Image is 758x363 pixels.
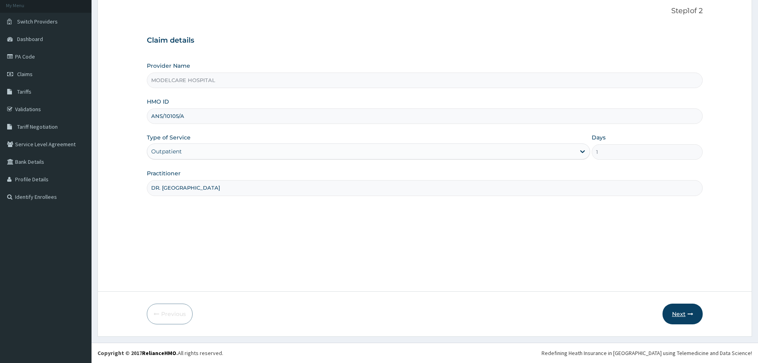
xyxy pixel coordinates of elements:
span: Switch Providers [17,18,58,25]
input: Enter HMO ID [147,108,703,124]
button: Next [663,304,703,324]
strong: Copyright © 2017 . [97,349,178,357]
div: Redefining Heath Insurance in [GEOGRAPHIC_DATA] using Telemedicine and Data Science! [542,349,752,357]
span: Claims [17,71,33,78]
a: RelianceHMO [142,349,176,357]
span: Tariffs [17,88,31,95]
span: Tariff Negotiation [17,123,58,130]
label: Practitioner [147,169,181,177]
span: Dashboard [17,35,43,43]
div: Outpatient [151,147,182,155]
label: Type of Service [147,133,191,141]
input: Enter Name [147,180,703,196]
label: Days [592,133,606,141]
label: Provider Name [147,62,190,70]
button: Previous [147,304,193,324]
h3: Claim details [147,36,703,45]
footer: All rights reserved. [92,343,758,363]
label: HMO ID [147,98,169,106]
p: Step 1 of 2 [147,7,703,16]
